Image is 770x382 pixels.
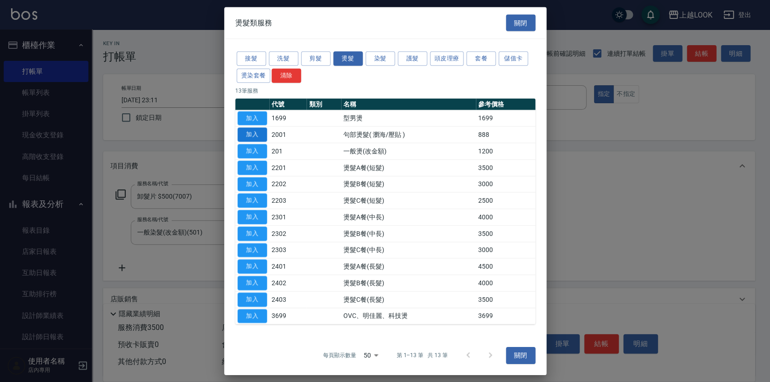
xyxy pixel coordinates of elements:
th: 類別 [307,98,341,110]
button: 加入 [237,226,267,241]
td: 一般燙(改金額) [341,143,476,159]
p: 13 筆服務 [235,86,535,94]
button: 接髮 [237,52,266,66]
td: 4500 [476,258,535,275]
button: 加入 [237,177,267,191]
button: 加入 [237,144,267,159]
td: 燙髮C餐(短髮) [341,192,476,209]
button: 染髮 [365,52,395,66]
td: 3000 [476,242,535,259]
td: 4000 [476,275,535,291]
td: 2201 [269,159,307,176]
th: 名稱 [341,98,476,110]
td: 2302 [269,225,307,242]
td: 3699 [476,308,535,324]
td: 3699 [269,308,307,324]
button: 加入 [237,210,267,224]
td: 2202 [269,176,307,193]
button: 加入 [237,259,267,274]
td: OVC、明佳麗、科技燙 [341,308,476,324]
button: 燙染套餐 [237,68,271,82]
button: 加入 [237,276,267,290]
td: 3500 [476,225,535,242]
button: 套餐 [466,52,496,66]
td: 1699 [269,110,307,127]
td: 燙髮B餐(長髮) [341,275,476,291]
td: 2301 [269,209,307,225]
td: 型男燙 [341,110,476,127]
p: 第 1–13 筆 共 13 筆 [396,351,447,359]
button: 加入 [237,194,267,208]
button: 清除 [272,68,301,82]
td: 2402 [269,275,307,291]
button: 儲值卡 [498,52,528,66]
td: 1699 [476,110,535,127]
td: 燙髮C餐(長髮) [341,291,476,308]
td: 燙髮B餐(中長) [341,225,476,242]
td: 3500 [476,291,535,308]
td: 2500 [476,192,535,209]
td: 2203 [269,192,307,209]
td: 燙髮A餐(長髮) [341,258,476,275]
button: 洗髮 [269,52,298,66]
th: 參考價格 [476,98,535,110]
button: 關閉 [506,347,535,364]
button: 頭皮理療 [430,52,464,66]
td: 燙髮C餐(中長) [341,242,476,259]
td: 燙髮B餐(短髮) [341,176,476,193]
span: 燙髮類服務 [235,18,272,27]
td: 1200 [476,143,535,159]
td: 201 [269,143,307,159]
button: 加入 [237,243,267,257]
button: 剪髮 [301,52,330,66]
td: 3500 [476,159,535,176]
td: 4000 [476,209,535,225]
td: 燙髮A餐(短髮) [341,159,476,176]
td: 2403 [269,291,307,308]
button: 加入 [237,160,267,175]
button: 護髮 [398,52,427,66]
td: 888 [476,126,535,143]
td: 2401 [269,258,307,275]
button: 加入 [237,309,267,323]
p: 每頁顯示數量 [323,351,356,359]
button: 關閉 [506,14,535,31]
td: 句部燙髮( 瀏海/壓貼 ) [341,126,476,143]
div: 50 [359,343,382,368]
th: 代號 [269,98,307,110]
button: 燙髮 [333,52,363,66]
td: 3000 [476,176,535,193]
td: 2303 [269,242,307,259]
button: 加入 [237,128,267,142]
td: 2001 [269,126,307,143]
button: 加入 [237,292,267,306]
td: 燙髮A餐(中長) [341,209,476,225]
button: 加入 [237,111,267,125]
